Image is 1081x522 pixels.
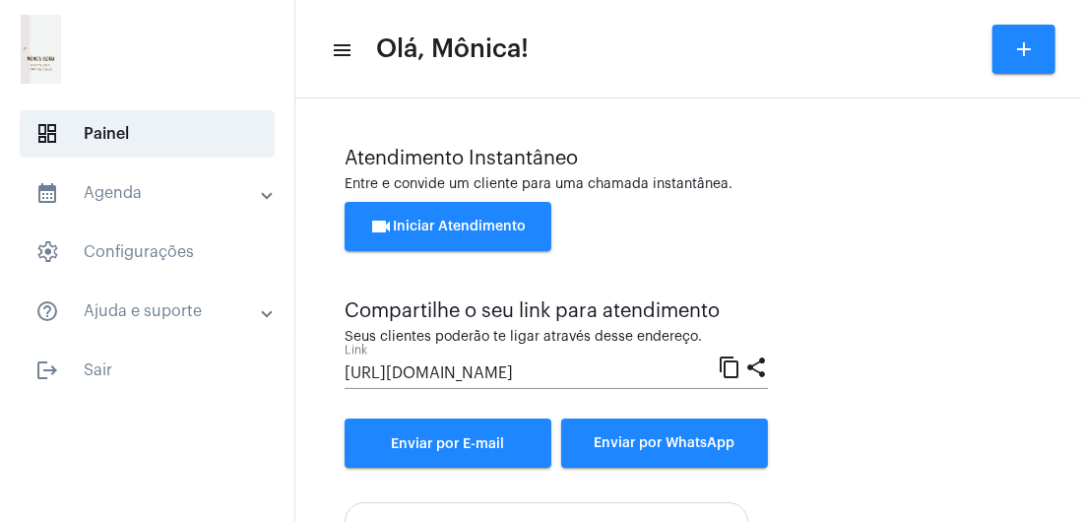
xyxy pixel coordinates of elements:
[345,330,768,345] div: Seus clientes poderão te ligar através desse endereço.
[376,33,529,65] span: Olá, Mônica!
[595,436,735,450] span: Enviar por WhatsApp
[35,299,59,323] mat-icon: sidenav icon
[35,181,59,205] mat-icon: sidenav icon
[345,202,551,251] button: Iniciar Atendimento
[20,347,275,394] span: Sair
[16,10,66,89] img: 21e865a3-0c32-a0ee-b1ff-d681ccd3ac4b.png
[20,228,275,276] span: Configurações
[370,215,394,238] mat-icon: videocam
[35,299,263,323] mat-panel-title: Ajuda e suporte
[35,122,59,146] span: sidenav icon
[35,181,263,205] mat-panel-title: Agenda
[561,419,768,468] button: Enviar por WhatsApp
[392,437,505,451] span: Enviar por E-mail
[12,288,294,335] mat-expansion-panel-header: sidenav iconAjuda e suporte
[35,240,59,264] span: sidenav icon
[1012,37,1036,61] mat-icon: add
[35,359,59,382] mat-icon: sidenav icon
[345,148,1032,169] div: Atendimento Instantâneo
[345,177,1032,192] div: Entre e convide um cliente para uma chamada instantânea.
[744,355,768,378] mat-icon: share
[12,169,294,217] mat-expansion-panel-header: sidenav iconAgenda
[20,110,275,158] span: Painel
[331,38,350,62] mat-icon: sidenav icon
[718,355,741,378] mat-icon: content_copy
[370,220,527,233] span: Iniciar Atendimento
[345,419,551,468] a: Enviar por E-mail
[345,300,768,322] div: Compartilhe o seu link para atendimento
